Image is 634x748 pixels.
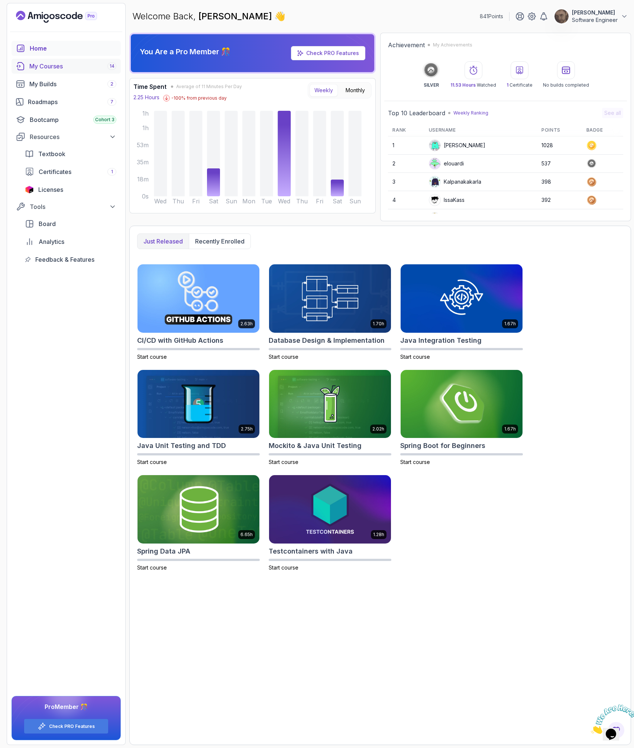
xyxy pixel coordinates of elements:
a: Java Unit Testing and TDD card2.75hJava Unit Testing and TDDStart course [137,370,260,466]
span: 👋 [274,10,285,22]
button: user profile image[PERSON_NAME]Software Engineer [554,9,628,24]
td: 1 [388,136,424,155]
button: Tools [12,200,121,213]
a: Java Integration Testing card1.67hJava Integration TestingStart course [400,264,523,361]
div: elouardi [429,158,464,170]
span: 1 [111,169,113,175]
p: My Achievements [433,42,472,48]
span: Licenses [38,185,63,194]
h2: Spring Boot for Beginners [400,441,485,451]
img: jetbrains icon [25,186,34,193]
span: 1 [507,82,508,88]
p: 1.67h [504,426,516,432]
span: Start course [400,354,430,360]
th: Badge [582,124,623,136]
a: Check PRO Features [291,46,365,60]
div: Resources [30,132,116,141]
p: Watched [450,82,496,88]
p: Just released [143,237,183,246]
img: Chat attention grabber [3,3,49,32]
img: Spring Boot for Beginners card [401,370,523,438]
p: [PERSON_NAME] [572,9,618,16]
span: Start course [269,354,298,360]
span: Start course [137,564,167,571]
h2: Java Integration Testing [400,335,482,346]
span: Certificates [39,167,71,176]
a: roadmaps [12,94,121,109]
span: Start course [269,459,298,465]
h2: Mockito & Java Unit Testing [269,441,362,451]
span: 14 [110,63,114,69]
div: Bootcamp [30,115,116,124]
span: Start course [400,459,430,465]
td: 3 [388,173,424,191]
p: 841 Points [480,13,503,20]
p: 1.67h [504,321,516,327]
div: Tools [30,202,116,211]
a: Spring Data JPA card6.65hSpring Data JPAStart course [137,475,260,571]
p: Welcome Back, [132,10,285,22]
a: analytics [20,234,121,249]
tspan: Wed [154,197,166,205]
span: 2 [110,81,113,87]
td: 392 [537,191,582,209]
tspan: Tue [261,197,272,205]
a: Check PRO Features [306,50,359,56]
h3: Time Spent [133,82,166,91]
tspan: Fri [316,197,323,205]
img: user profile image [429,213,440,224]
a: board [20,216,121,231]
td: 1028 [537,136,582,155]
div: Home [30,44,116,53]
p: You Are a Pro Member 🎊 [140,46,230,57]
span: Board [39,219,56,228]
tspan: Sat [209,197,219,205]
img: Mockito & Java Unit Testing card [269,370,391,438]
th: Points [537,124,582,136]
div: My Builds [29,80,116,88]
p: 2.02h [372,426,384,432]
a: Check PRO Features [49,723,95,729]
p: 1.70h [373,321,384,327]
p: Software Engineer [572,16,618,24]
button: Recently enrolled [189,234,250,249]
span: Average of 11 Minutes Per Day [176,84,242,90]
a: Database Design & Implementation card1.70hDatabase Design & ImplementationStart course [269,264,391,361]
tspan: Mon [242,197,255,205]
h2: Testcontainers with Java [269,546,353,557]
tspan: Sun [349,197,361,205]
a: Spring Boot for Beginners card1.67hSpring Boot for BeginnersStart course [400,370,523,466]
img: Spring Data JPA card [138,475,259,544]
span: Cohort 3 [95,117,114,123]
p: 6.65h [240,532,253,538]
div: [PERSON_NAME] [429,139,485,151]
td: 398 [537,173,582,191]
img: default monster avatar [429,176,440,187]
a: feedback [20,252,121,267]
iframe: chat widget [588,702,634,737]
span: Analytics [39,237,64,246]
button: Weekly [310,84,338,97]
span: Start course [137,459,167,465]
h2: Java Unit Testing and TDD [137,441,226,451]
a: Mockito & Java Unit Testing card2.02hMockito & Java Unit TestingStart course [269,370,391,466]
h2: Spring Data JPA [137,546,190,557]
p: 1.28h [373,532,384,538]
a: textbook [20,146,121,161]
img: default monster avatar [429,158,440,169]
a: bootcamp [12,112,121,127]
a: certificates [20,164,121,179]
h2: Database Design & Implementation [269,335,385,346]
span: [PERSON_NAME] [198,11,274,22]
span: Textbook [38,149,65,158]
img: Java Unit Testing and TDD card [138,370,259,438]
button: Resources [12,130,121,144]
tspan: Sun [226,197,237,205]
p: Recently enrolled [195,237,245,246]
span: Feedback & Features [35,255,94,264]
p: Weekly Ranking [453,110,488,116]
div: Roadmaps [28,97,116,106]
button: Check PRO Features [24,719,109,734]
p: 2.75h [241,426,253,432]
